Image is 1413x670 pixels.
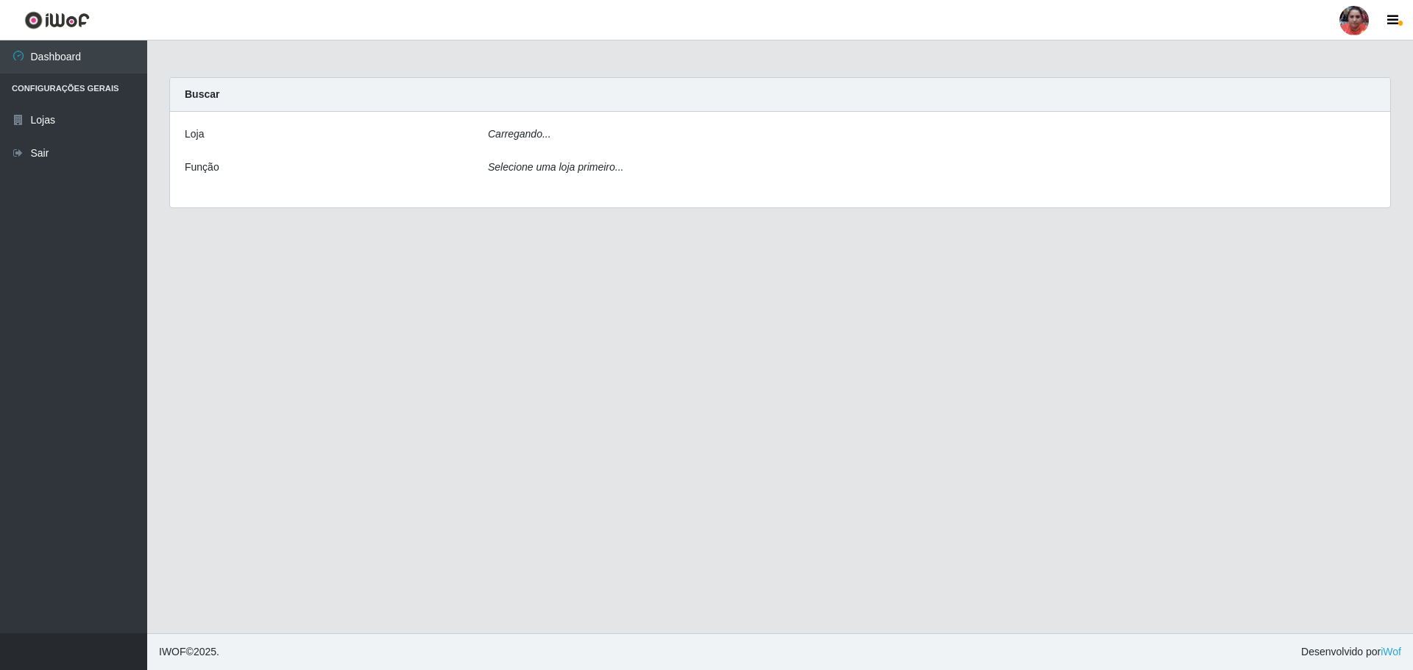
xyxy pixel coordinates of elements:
[1301,644,1401,660] span: Desenvolvido por
[159,646,186,657] span: IWOF
[488,128,551,140] i: Carregando...
[1381,646,1401,657] a: iWof
[488,161,623,173] i: Selecione uma loja primeiro...
[185,88,219,100] strong: Buscar
[159,644,219,660] span: © 2025 .
[185,160,219,175] label: Função
[24,11,90,29] img: CoreUI Logo
[185,126,204,142] label: Loja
